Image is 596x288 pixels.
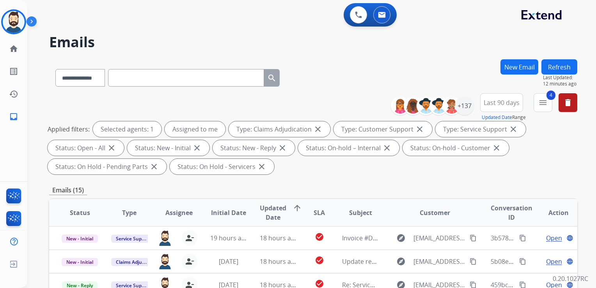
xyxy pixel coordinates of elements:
[382,143,392,153] mat-icon: close
[170,159,274,174] div: Status: On Hold - Servicers
[315,256,324,265] mat-icon: check_circle
[333,121,432,137] div: Type: Customer Support
[315,232,324,242] mat-icon: check_circle
[49,34,577,50] h2: Emails
[165,208,193,217] span: Assignee
[546,233,562,243] span: Open
[9,89,18,99] mat-icon: history
[9,112,18,121] mat-icon: inbox
[528,199,577,226] th: Action
[470,235,477,242] mat-icon: content_copy
[3,11,25,33] img: avatar
[519,235,526,242] mat-icon: content_copy
[213,140,295,156] div: Status: New - Reply
[298,140,399,156] div: Status: On-hold – Internal
[93,121,161,137] div: Selected agents: 1
[482,114,526,121] span: Range
[158,230,172,246] img: agent-avatar
[185,233,194,243] mat-icon: person_remove
[415,124,424,134] mat-icon: close
[257,162,266,171] mat-icon: close
[413,257,465,266] span: [EMAIL_ADDRESS][DOMAIN_NAME]
[546,257,562,266] span: Open
[500,59,538,75] button: New Email
[260,234,298,242] span: 18 hours ago
[211,208,246,217] span: Initial Date
[267,73,277,83] mat-icon: search
[519,258,526,265] mat-icon: content_copy
[210,234,249,242] span: 19 hours ago
[420,208,450,217] span: Customer
[543,81,577,87] span: 12 minutes ago
[455,96,474,115] div: +137
[543,75,577,81] span: Last Updated:
[48,140,124,156] div: Status: Open - All
[484,101,520,104] span: Last 90 days
[127,140,209,156] div: Status: New - Initial
[185,257,194,266] mat-icon: person_remove
[403,140,509,156] div: Status: On-hold - Customer
[165,121,225,137] div: Assigned to me
[62,258,98,266] span: New - Initial
[541,59,577,75] button: Refresh
[314,208,325,217] span: SLA
[62,235,98,243] span: New - Initial
[509,124,518,134] mat-icon: close
[48,124,90,134] p: Applied filters:
[9,44,18,53] mat-icon: home
[229,121,330,137] div: Type: Claims Adjudication
[192,143,202,153] mat-icon: close
[491,203,532,222] span: Conversation ID
[566,258,573,265] mat-icon: language
[538,98,548,107] mat-icon: menu
[122,208,137,217] span: Type
[158,254,172,269] img: agent-avatar
[563,98,573,107] mat-icon: delete
[107,143,116,153] mat-icon: close
[566,235,573,242] mat-icon: language
[313,124,323,134] mat-icon: close
[492,143,501,153] mat-icon: close
[111,258,165,266] span: Claims Adjudication
[293,203,302,213] mat-icon: arrow_upward
[553,274,588,283] p: 0.20.1027RC
[48,159,167,174] div: Status: On Hold - Pending Parts
[534,93,552,112] button: 4
[342,234,394,242] span: Invoice #D414145
[49,185,87,195] p: Emails (15)
[260,257,298,266] span: 18 hours ago
[470,258,477,265] mat-icon: content_copy
[70,208,90,217] span: Status
[413,233,465,243] span: [EMAIL_ADDRESS][DOMAIN_NAME]
[546,91,555,100] span: 4
[149,162,159,171] mat-icon: close
[435,121,526,137] div: Type: Service Support
[260,203,286,222] span: Updated Date
[396,257,406,266] mat-icon: explore
[349,208,372,217] span: Subject
[396,233,406,243] mat-icon: explore
[480,93,523,112] button: Last 90 days
[9,67,18,76] mat-icon: list_alt
[482,114,512,121] button: Updated Date
[111,235,156,243] span: Service Support
[278,143,287,153] mat-icon: close
[219,257,238,266] span: [DATE]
